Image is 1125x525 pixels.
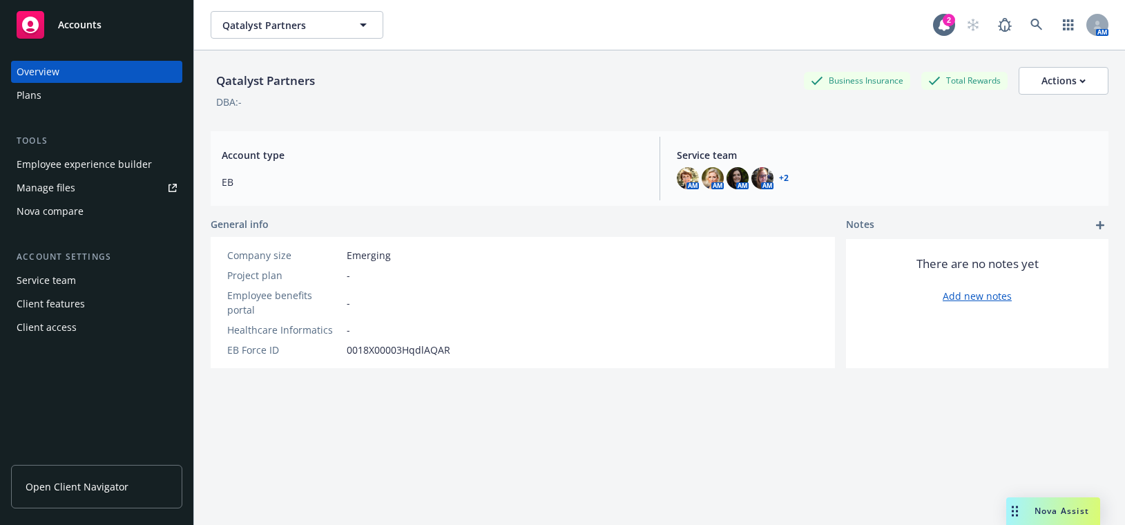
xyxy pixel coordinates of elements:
a: Accounts [11,6,182,44]
div: Actions [1041,68,1086,94]
a: Nova compare [11,200,182,222]
div: Client access [17,316,77,338]
span: EB [222,175,643,189]
div: Healthcare Informatics [227,323,341,337]
div: Nova compare [17,200,84,222]
div: Client features [17,293,85,315]
a: Manage files [11,177,182,199]
div: Qatalyst Partners [211,72,320,90]
span: Account type [222,148,643,162]
span: Open Client Navigator [26,479,128,494]
a: Add new notes [943,289,1012,303]
a: Overview [11,61,182,83]
span: Notes [846,217,874,233]
div: Employee benefits portal [227,288,341,317]
div: 2 [943,14,955,26]
div: Plans [17,84,41,106]
span: Service team [677,148,1098,162]
a: Client features [11,293,182,315]
span: - [347,296,350,310]
button: Qatalyst Partners [211,11,383,39]
span: Nova Assist [1035,505,1089,517]
div: Drag to move [1006,497,1023,525]
div: Service team [17,269,76,292]
div: Employee experience builder [17,153,152,175]
div: DBA: - [216,95,242,109]
a: Start snowing [959,11,987,39]
span: - [347,323,350,337]
a: +2 [779,174,789,182]
span: Emerging [347,248,391,262]
a: Plans [11,84,182,106]
span: 0018X00003HqdlAQAR [347,343,450,357]
a: Search [1023,11,1050,39]
a: Switch app [1055,11,1082,39]
img: photo [751,167,773,189]
a: Service team [11,269,182,292]
a: Report a Bug [991,11,1019,39]
div: Manage files [17,177,75,199]
span: General info [211,217,269,231]
div: Tools [11,134,182,148]
div: Business Insurance [804,72,910,89]
div: Company size [227,248,341,262]
div: Account settings [11,250,182,264]
span: There are no notes yet [916,256,1039,272]
a: Employee experience builder [11,153,182,175]
a: add [1092,217,1108,233]
div: Overview [17,61,59,83]
div: Project plan [227,268,341,283]
span: Accounts [58,19,102,30]
img: photo [702,167,724,189]
span: - [347,268,350,283]
div: Total Rewards [921,72,1008,89]
button: Nova Assist [1006,497,1100,525]
div: EB Force ID [227,343,341,357]
img: photo [727,167,749,189]
img: photo [677,167,699,189]
button: Actions [1019,67,1108,95]
a: Client access [11,316,182,338]
span: Qatalyst Partners [222,18,342,32]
